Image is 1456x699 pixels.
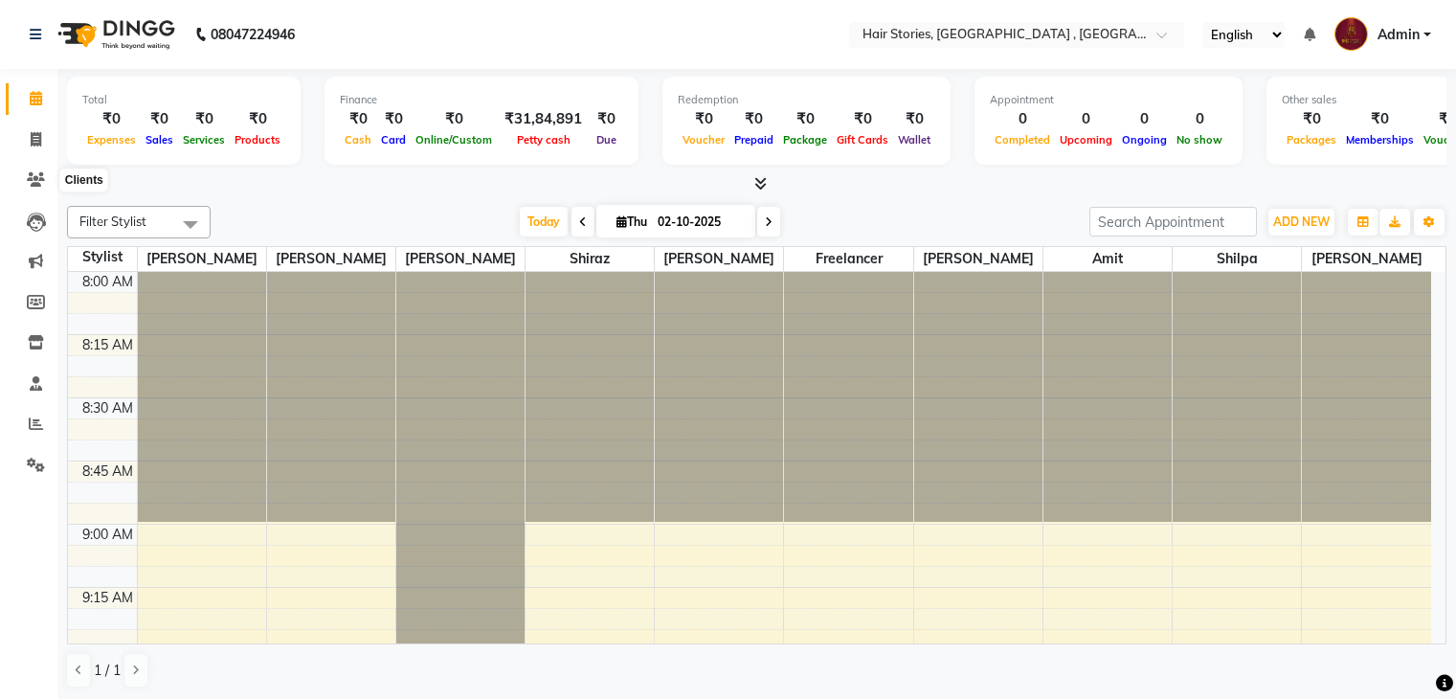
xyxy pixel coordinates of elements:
[1117,133,1172,147] span: Ongoing
[340,108,376,130] div: ₹0
[592,133,621,147] span: Due
[893,133,935,147] span: Wallet
[82,92,285,108] div: Total
[340,133,376,147] span: Cash
[612,214,652,229] span: Thu
[376,108,411,130] div: ₹0
[914,247,1042,271] span: [PERSON_NAME]
[78,525,137,545] div: 9:00 AM
[78,588,137,608] div: 9:15 AM
[79,214,146,229] span: Filter Stylist
[178,133,230,147] span: Services
[1341,133,1419,147] span: Memberships
[520,207,568,237] span: Today
[1334,17,1368,51] img: Admin
[211,8,295,61] b: 08047224946
[832,133,893,147] span: Gift Cards
[396,247,525,271] span: [PERSON_NAME]
[138,247,266,271] span: [PERSON_NAME]
[784,247,912,271] span: Freelancer
[1172,108,1227,130] div: 0
[497,108,590,130] div: ₹31,84,891
[590,108,623,130] div: ₹0
[1378,25,1420,45] span: Admin
[94,661,121,681] span: 1 / 1
[652,208,748,237] input: 2025-10-02
[411,108,497,130] div: ₹0
[778,133,832,147] span: Package
[230,133,285,147] span: Products
[1282,108,1341,130] div: ₹0
[1341,108,1419,130] div: ₹0
[267,247,395,271] span: [PERSON_NAME]
[1055,133,1117,147] span: Upcoming
[230,108,285,130] div: ₹0
[78,335,137,355] div: 8:15 AM
[1173,247,1301,271] span: Shilpa
[141,108,178,130] div: ₹0
[1302,247,1431,271] span: [PERSON_NAME]
[778,108,832,130] div: ₹0
[141,133,178,147] span: Sales
[990,108,1055,130] div: 0
[1273,214,1330,229] span: ADD NEW
[78,462,137,482] div: 8:45 AM
[1172,133,1227,147] span: No show
[512,133,575,147] span: Petty cash
[678,133,729,147] span: Voucher
[340,92,623,108] div: Finance
[729,108,778,130] div: ₹0
[893,108,935,130] div: ₹0
[1268,209,1334,236] button: ADD NEW
[990,92,1227,108] div: Appointment
[526,247,654,271] span: Shiraz
[1043,247,1172,271] span: Amit
[411,133,497,147] span: Online/Custom
[678,108,729,130] div: ₹0
[1055,108,1117,130] div: 0
[655,247,783,271] span: [PERSON_NAME]
[1117,108,1172,130] div: 0
[60,169,108,192] div: Clients
[68,247,137,267] div: Stylist
[78,272,137,292] div: 8:00 AM
[678,92,935,108] div: Redemption
[78,398,137,418] div: 8:30 AM
[1089,207,1257,237] input: Search Appointment
[376,133,411,147] span: Card
[1282,133,1341,147] span: Packages
[729,133,778,147] span: Prepaid
[990,133,1055,147] span: Completed
[832,108,893,130] div: ₹0
[82,108,141,130] div: ₹0
[82,133,141,147] span: Expenses
[49,8,180,61] img: logo
[178,108,230,130] div: ₹0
